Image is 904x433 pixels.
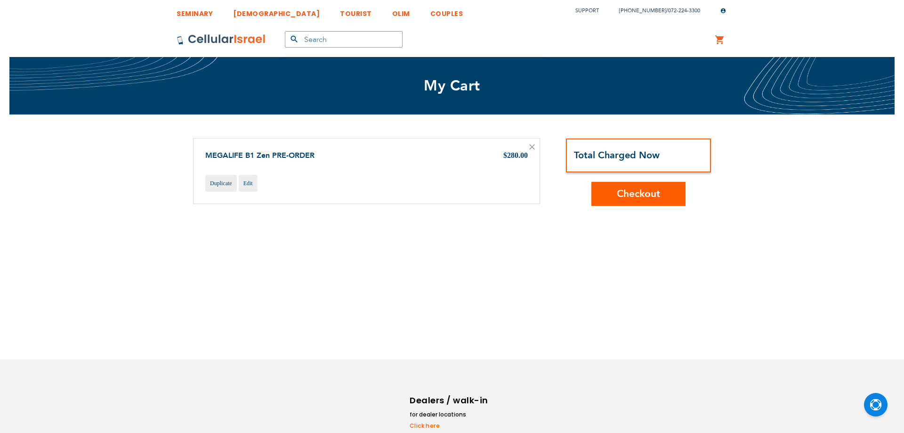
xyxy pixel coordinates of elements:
a: SEMINARY [177,2,213,20]
a: [PHONE_NUMBER] [619,7,666,14]
a: TOURIST [340,2,372,20]
span: My Cart [424,76,480,96]
input: Search [285,31,403,48]
a: [DEMOGRAPHIC_DATA] [233,2,320,20]
h6: Dealers / walk-in [410,393,490,408]
span: Edit [243,180,253,187]
li: for dealer locations [410,410,490,419]
a: OLIM [392,2,410,20]
span: Duplicate [210,180,232,187]
span: Checkout [617,187,660,201]
strong: Total Charged Now [574,149,660,162]
a: Click here [410,422,490,430]
span: $280.00 [503,151,528,159]
a: Duplicate [205,175,237,192]
button: Checkout [591,182,686,206]
li: / [610,4,700,17]
a: 072-224-3300 [668,7,700,14]
a: Edit [239,175,258,192]
img: Cellular Israel Logo [177,34,266,45]
a: MEGALIFE B1 Zen PRE-ORDER [205,150,315,161]
a: Support [575,7,599,14]
a: COUPLES [430,2,463,20]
